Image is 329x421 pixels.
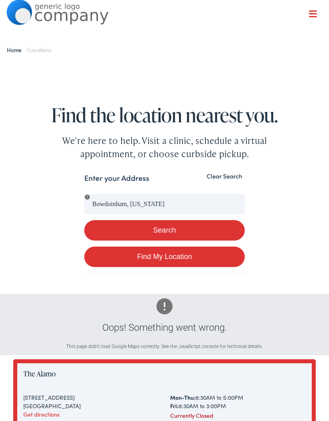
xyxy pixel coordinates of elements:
[23,410,59,418] a: Get directions
[35,320,294,335] div: Oops! Something went wrong.
[170,402,179,410] strong: Fri:
[170,393,306,410] div: 8:30AM to 5:00PM 8:30AM to 3:00PM
[84,220,245,241] button: Search
[204,172,245,180] button: Clear Search
[28,46,51,54] span: Locations
[170,393,195,401] strong: Mon-Thu:
[84,172,149,184] label: Enter your Address
[12,32,322,49] a: What We Offer
[23,393,159,402] div: [STREET_ADDRESS]
[7,46,26,54] a: Home
[84,194,245,214] input: Enter your address or zip code
[23,368,56,378] a: The Alamo
[84,247,245,267] a: Find My Location
[170,411,306,420] div: Currently Closed
[6,104,322,125] h1: Find the location nearest you.
[35,343,294,350] div: This page didn't load Google Maps correctly. See the JavaScript console for technical details.
[7,46,51,54] span: /
[36,134,293,160] div: We're here to help. Visit a clinic, schedule a virtual appointment, or choose curbside pickup.
[23,402,159,410] div: [GEOGRAPHIC_DATA]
